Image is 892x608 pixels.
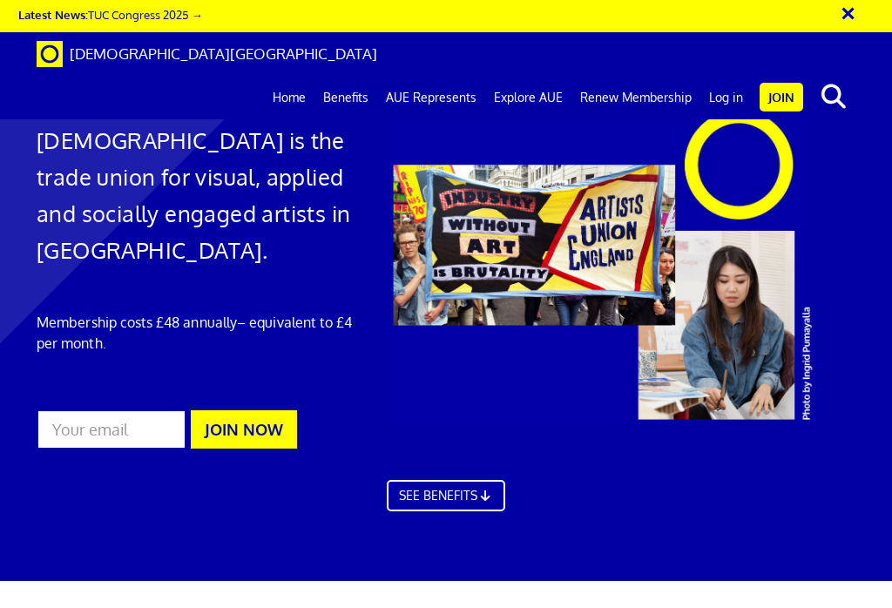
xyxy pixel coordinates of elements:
[760,83,803,111] a: Join
[18,7,203,22] a: Latest News:TUC Congress 2025 →
[37,312,362,354] p: Membership costs £48 annually – equivalent to £4 per month.
[571,76,700,119] a: Renew Membership
[24,32,390,76] a: Brand [DEMOGRAPHIC_DATA][GEOGRAPHIC_DATA]
[37,409,186,449] input: Your email
[314,76,377,119] a: Benefits
[700,76,752,119] a: Log in
[18,7,88,22] strong: Latest News:
[37,122,362,268] h1: [DEMOGRAPHIC_DATA] is the trade union for visual, applied and socially engaged artists in [GEOGRA...
[70,44,377,63] span: [DEMOGRAPHIC_DATA][GEOGRAPHIC_DATA]
[485,76,571,119] a: Explore AUE
[377,76,485,119] a: AUE Represents
[807,78,860,115] button: search
[387,480,505,511] a: SEE BENEFITS
[191,410,297,449] button: JOIN NOW
[264,76,314,119] a: Home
